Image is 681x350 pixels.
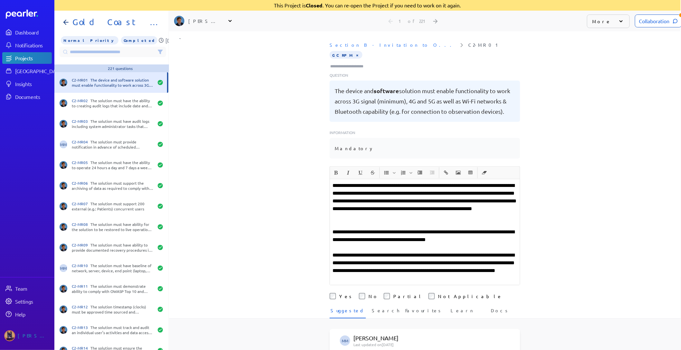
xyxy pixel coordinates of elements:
img: Sam Blight [60,99,67,107]
button: Bold [331,167,341,178]
span: C2-MR10 [72,263,90,268]
span: C2-MR01 [72,77,90,83]
div: Help [15,311,51,317]
span: C2-MR06 [72,180,90,186]
div: [PERSON_NAME] [18,330,50,341]
img: Sam Blight [60,120,67,128]
div: [PERSON_NAME] [188,18,220,24]
div: Projects [15,55,51,61]
span: Search [372,307,399,318]
pre: The device and solution must enable functionality to work across 3G signal (minimum), 4G and 5G a... [335,86,515,117]
a: Notifications [2,39,52,51]
div: The solution timestamp (clocks) must be approved time sourced and synchronised to enabling effici... [72,304,154,315]
div: Settings [15,298,51,305]
button: Insert link [441,167,452,178]
span: C2-MR09 [72,242,90,248]
div: Insights [15,81,51,87]
span: C2-MR04 [72,139,90,144]
img: Sam Blight [60,223,67,231]
div: Notifications [15,42,51,48]
span: Docs [491,307,510,318]
div: The device and software solution must enable functionality to work across 3G signal (minimum), 4G... [72,77,154,88]
span: Priority [61,36,118,44]
span: Favourites [405,307,443,318]
span: Italic [342,167,354,178]
button: Underline [355,167,366,178]
p: Information [330,130,520,135]
span: Insert Unordered List [381,167,397,178]
div: The solution must have the ability to creating audit logs that include date and time stamps for a... [72,98,154,108]
p: Question [330,72,520,78]
a: Projects [2,52,52,64]
span: Bold [330,167,342,178]
span: C2-MR08 [72,222,90,227]
a: Tung Nguyen's photo[PERSON_NAME] [2,328,52,344]
img: Sam Blight [60,285,67,293]
span: Increase Indent [414,167,426,178]
button: Increase Indent [415,167,425,178]
label: Partial [393,293,423,299]
a: Insights [2,78,52,90]
span: C2-MR03 [72,119,90,124]
a: Team [2,283,52,294]
img: Sam Blight [174,16,184,26]
div: The solution must support 200 external (e.g.: Patients) concurrent users [72,201,154,211]
div: The solution must support the archiving of data as required to comply with policy [72,180,154,191]
span: C2-MR13 [72,325,90,330]
a: Dashboard [6,10,52,19]
span: C2-MR11 [72,284,90,289]
img: Sam Blight [60,326,67,334]
a: Help [2,308,52,320]
button: Tag at index 0 with value GCRPM focussed. Press backspace to remove [355,52,360,58]
div: 221 questions [108,66,133,71]
button: Insert table [465,167,476,178]
img: Sam Blight [60,202,67,210]
p: [DATE] [165,36,181,44]
pre: Mandatory [335,143,374,153]
button: Insert Image [453,167,464,178]
label: Yes [339,293,354,299]
span: Document: Section B - Invitation to Offer Response Schedule Alcidion.docx [327,39,458,51]
button: Clear Formatting [479,167,490,178]
a: Settings [2,296,52,307]
span: Michelle Manuel [60,141,67,148]
img: Tung Nguyen [4,330,15,341]
div: The solution must have the ability to operate 24 hours a day and 7 days a week (24x7) AEST [72,160,154,170]
span: C2-MR05 [72,160,90,165]
button: Insert Unordered List [381,167,392,178]
strong: Closed [306,2,323,9]
div: The solution must have baseline of network, server, device, end point (laptop, desktop, mobile de... [72,263,154,273]
span: software [374,87,399,94]
span: Insert link [440,167,452,178]
span: All Questions Completed [121,36,157,44]
span: Michelle Manuel [60,264,67,272]
span: C2-MR07 [72,201,90,206]
label: No [368,293,378,299]
p: [PERSON_NAME] [353,334,449,342]
img: Sam Blight [60,79,67,86]
a: Dashboard [2,26,52,38]
a: Documents [2,91,52,102]
span: Learn [451,307,474,318]
img: Sam Blight [60,182,67,190]
button: Insert Ordered List [398,167,409,178]
img: Sam Blight [60,244,67,251]
span: Suggested [331,307,365,318]
span: Decrease Indent [426,167,438,178]
div: Team [15,285,51,292]
button: Strike through [367,167,378,178]
div: The solution must have audit logs including system administrator tasks that create, modify, delet... [72,119,154,129]
img: Sam Blight [60,306,67,313]
div: Dashboard [15,29,51,35]
span: Michelle Manuel [340,335,350,346]
div: The solution must provide notification in advance of scheduled downtime or maintenance. Maintenan... [72,139,154,150]
img: Sam Blight [60,161,67,169]
p: Last updated on [DATE] [353,342,449,347]
span: Strike through [367,167,378,178]
div: The solution must track and audit an individual user’s activities and data access. Ability to mon... [72,325,154,335]
a: [GEOGRAPHIC_DATA] [2,65,52,77]
div: The solution must have ability to provide documented recovery procedures in the event of system f... [72,242,154,253]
